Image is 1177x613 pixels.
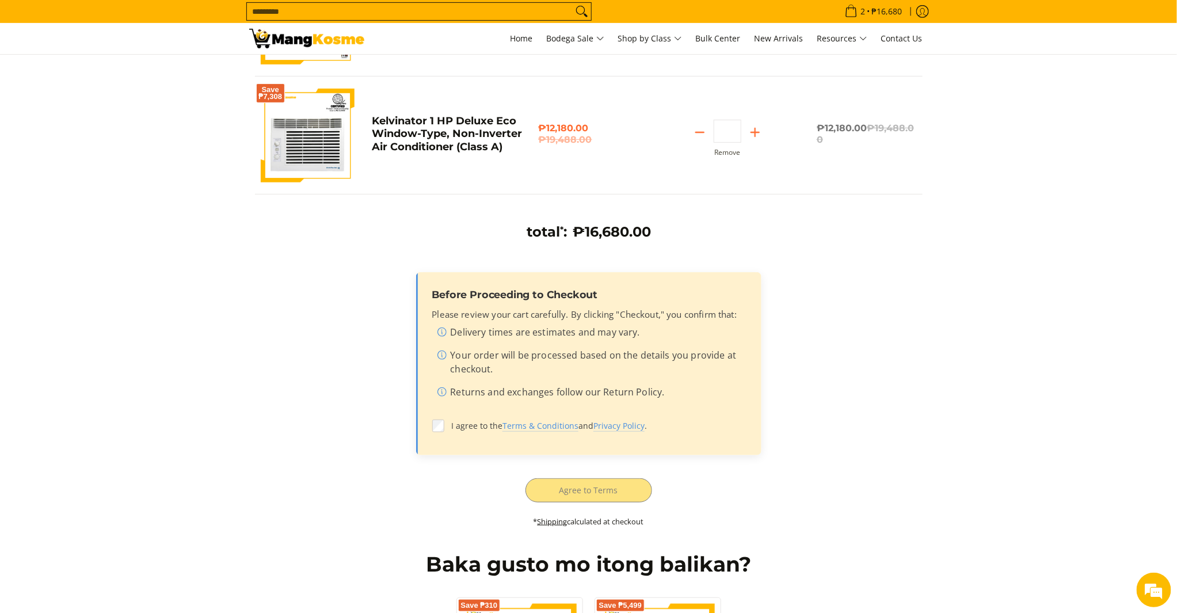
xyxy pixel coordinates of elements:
[690,23,746,54] a: Bulk Center
[249,29,364,48] img: Your Shopping Cart | Mang Kosme
[511,33,533,44] span: Home
[539,123,638,146] span: ₱12,180.00
[612,23,688,54] a: Shop by Class
[749,23,809,54] a: New Arrivals
[259,86,283,100] span: Save ₱7,308
[817,32,867,46] span: Resources
[538,516,567,527] a: Shipping
[870,7,904,16] span: ₱16,680
[437,385,745,403] li: Returns and exchanges follow our Return Policy.
[573,3,591,20] button: Search
[547,32,604,46] span: Bodega Sale
[573,223,651,240] span: ₱16,680.00
[505,23,539,54] a: Home
[841,5,906,18] span: •
[432,288,745,301] h3: Before Proceeding to Checkout
[715,149,741,157] button: Remove
[527,223,567,241] h3: total :
[249,551,928,577] h2: Baka gusto mo itong balikan?
[817,123,914,145] span: ₱12,180.00
[534,516,644,527] small: * calculated at checkout
[599,602,642,609] span: Save ₱5,499
[686,123,714,142] button: Subtract
[437,348,745,380] li: Your order will be processed based on the details you provide at checkout.
[261,88,355,182] img: Default Title Kelvinator 1 HP Deluxe Eco Window-Type, Non-Inverter Air Conditioner (Class A)
[372,115,522,153] a: Kelvinator 1 HP Deluxe Eco Window-Type, Non-Inverter Air Conditioner (Class A)
[593,420,645,432] a: Privacy Policy (opens in new tab)
[817,123,914,145] del: ₱19,488.00
[461,602,498,609] span: Save ₱310
[437,325,745,344] li: Delivery times are estimates and may vary.
[432,308,745,404] div: Please review your cart carefully. By clicking "Checkout," you confirm that:
[696,33,741,44] span: Bulk Center
[502,420,578,432] a: Terms & Conditions (opens in new tab)
[416,272,761,456] div: Order confirmation and disclaimers
[881,33,923,44] span: Contact Us
[451,420,745,432] span: I agree to the and .
[432,420,445,432] input: I agree to theTerms & Conditions (opens in new tab)andPrivacy Policy (opens in new tab).
[539,134,638,146] del: ₱19,488.00
[875,23,928,54] a: Contact Us
[618,32,682,46] span: Shop by Class
[859,7,867,16] span: 2
[755,33,803,44] span: New Arrivals
[541,23,610,54] a: Bodega Sale
[741,123,769,142] button: Add
[812,23,873,54] a: Resources
[376,23,928,54] nav: Main Menu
